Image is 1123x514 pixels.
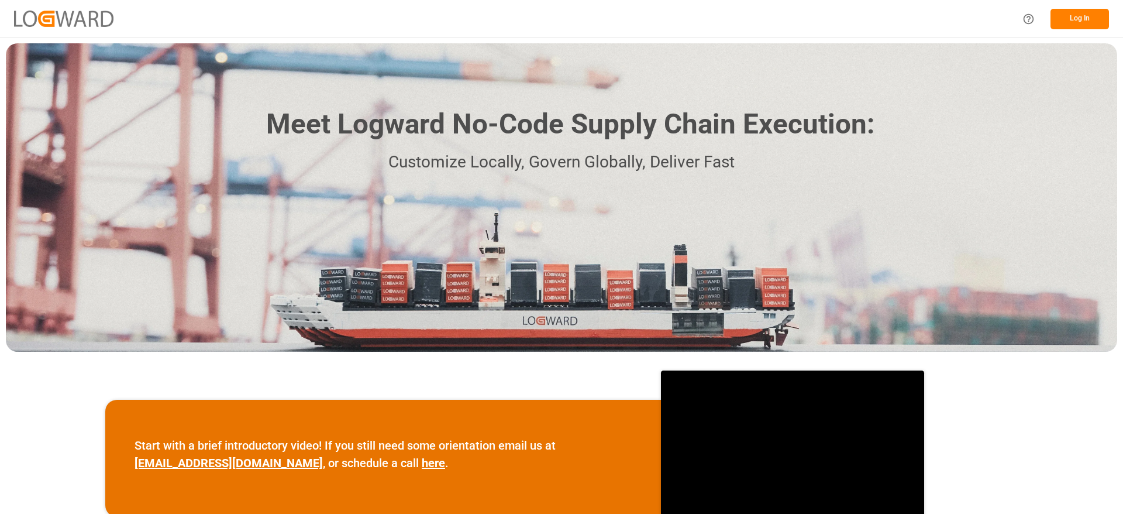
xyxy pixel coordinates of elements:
img: Logward_new_orange.png [14,11,113,26]
p: Customize Locally, Govern Globally, Deliver Fast [249,149,874,176]
button: Help Center [1015,6,1042,32]
button: Log In [1050,9,1109,29]
a: [EMAIL_ADDRESS][DOMAIN_NAME] [135,456,323,470]
h1: Meet Logward No-Code Supply Chain Execution: [266,104,874,145]
p: Start with a brief introductory video! If you still need some orientation email us at , or schedu... [135,437,632,472]
a: here [422,456,445,470]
